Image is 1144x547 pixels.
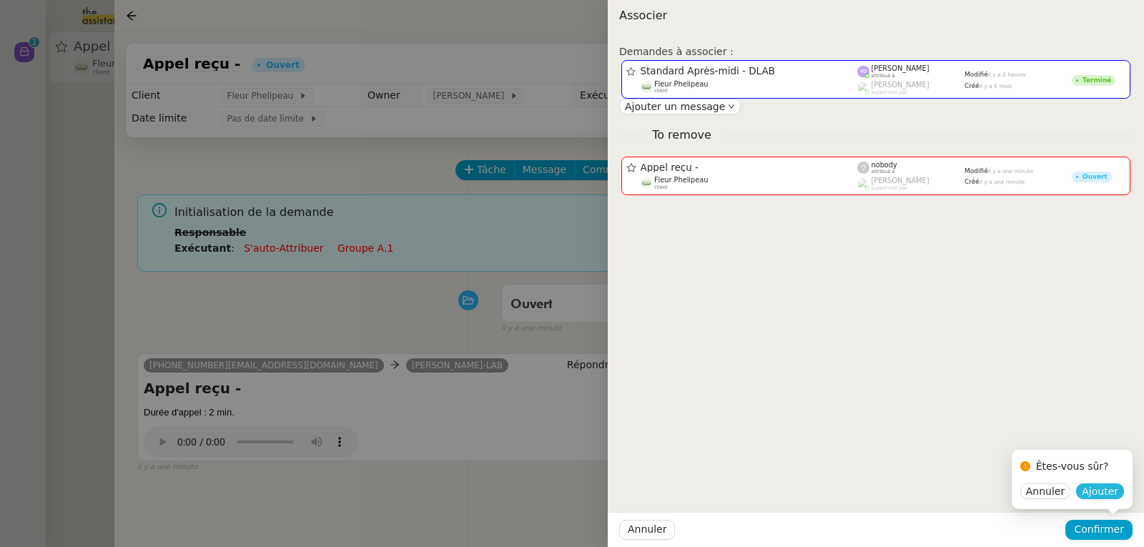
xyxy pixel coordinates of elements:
[619,44,1133,60] div: Demandes à associer :
[654,80,708,88] span: Fleur Phelipeau
[619,99,741,114] button: Ajouter un message
[857,161,965,175] app-user-label: attribué à
[1026,484,1065,498] span: Annuler
[988,72,1026,78] span: il y a 2 heures
[641,81,653,93] img: 7f9b6497-4ade-4d5b-ae17-2cbe23708554
[857,82,869,94] img: users%2FyQfMwtYgTqhRP2YHWHmG2s2LYaD3%2Favatar%2Fprofile-pic.png
[641,66,858,77] span: Standard Après-midi - DLAB
[872,73,895,79] span: attribué à
[857,81,965,95] app-user-label: suppervisé par
[1074,521,1124,538] span: Confirmer
[1036,458,1109,475] div: Êtes-vous sûr?
[1083,174,1108,180] div: Ouvert
[872,89,907,95] span: suppervisé par
[641,177,653,189] img: 7f9b6497-4ade-4d5b-ae17-2cbe23708554
[641,163,858,173] span: Appel reçu -
[619,520,675,540] button: Annuler
[872,161,897,169] span: nobody
[628,521,666,538] span: Annuler
[980,179,1025,185] span: il y a une minute
[641,80,858,94] app-user-detailed-label: client
[980,83,1012,89] span: il y a 6 mois
[641,176,858,190] app-user-detailed-label: client
[872,169,895,174] span: attribué à
[965,82,980,89] span: Créé
[1020,483,1070,499] button: Annuler
[1082,484,1118,498] span: Ajouter
[1076,483,1124,499] button: Ajouter
[965,167,988,174] span: Modifié
[872,64,929,72] span: [PERSON_NAME]
[1065,520,1133,540] button: Confirmer
[857,177,965,191] app-user-label: suppervisé par
[857,66,869,78] img: svg
[872,185,907,191] span: suppervisé par
[641,126,723,145] span: To remove
[872,81,929,89] span: [PERSON_NAME]
[857,178,869,190] img: users%2FyQfMwtYgTqhRP2YHWHmG2s2LYaD3%2Favatar%2Fprofile-pic.png
[619,9,667,22] span: Associer
[965,178,980,185] span: Créé
[1083,77,1111,84] div: Terminé
[872,177,929,184] span: [PERSON_NAME]
[654,184,668,190] span: client
[654,88,668,94] span: client
[965,71,988,78] span: Modifié
[988,168,1033,174] span: il y a une minute
[857,64,965,79] app-user-label: attribué à
[625,99,725,114] span: Ajouter un message
[654,176,708,184] span: Fleur Phelipeau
